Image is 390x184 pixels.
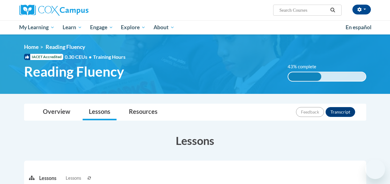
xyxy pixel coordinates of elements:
h3: Lessons [24,133,366,148]
button: Transcript [326,107,355,117]
a: My Learning [15,20,59,34]
a: Learn [59,20,86,34]
span: Training Hours [93,54,125,60]
a: Resources [123,104,164,120]
span: Reading Fluency [46,44,85,50]
span: Learn [63,24,82,31]
a: Engage [86,20,117,34]
a: En español [342,21,376,34]
a: Home [24,44,39,50]
span: En español [346,24,372,30]
a: Lessons [83,104,117,120]
iframe: Button to launch messaging window [365,159,385,179]
img: Cox Campus [19,5,88,16]
button: Feedback [296,107,324,117]
span: Lessons [66,175,81,182]
span: Explore [121,24,146,31]
span: • [89,54,92,60]
a: Overview [37,104,76,120]
span: Engage [90,24,113,31]
span: 0.30 CEUs [65,54,93,60]
input: Search Courses [279,6,328,14]
p: Lessons [39,175,56,182]
span: My Learning [19,24,55,31]
div: Main menu [15,20,376,34]
label: 43% complete [288,63,323,70]
a: Cox Campus [19,5,130,16]
button: Search [328,6,337,14]
div: 43% complete [288,72,322,81]
span: Reading Fluency [24,63,124,80]
a: Explore [117,20,150,34]
button: Account Settings [352,5,371,14]
span: IACET Accredited [24,54,63,60]
a: About [150,20,179,34]
span: About [154,24,174,31]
